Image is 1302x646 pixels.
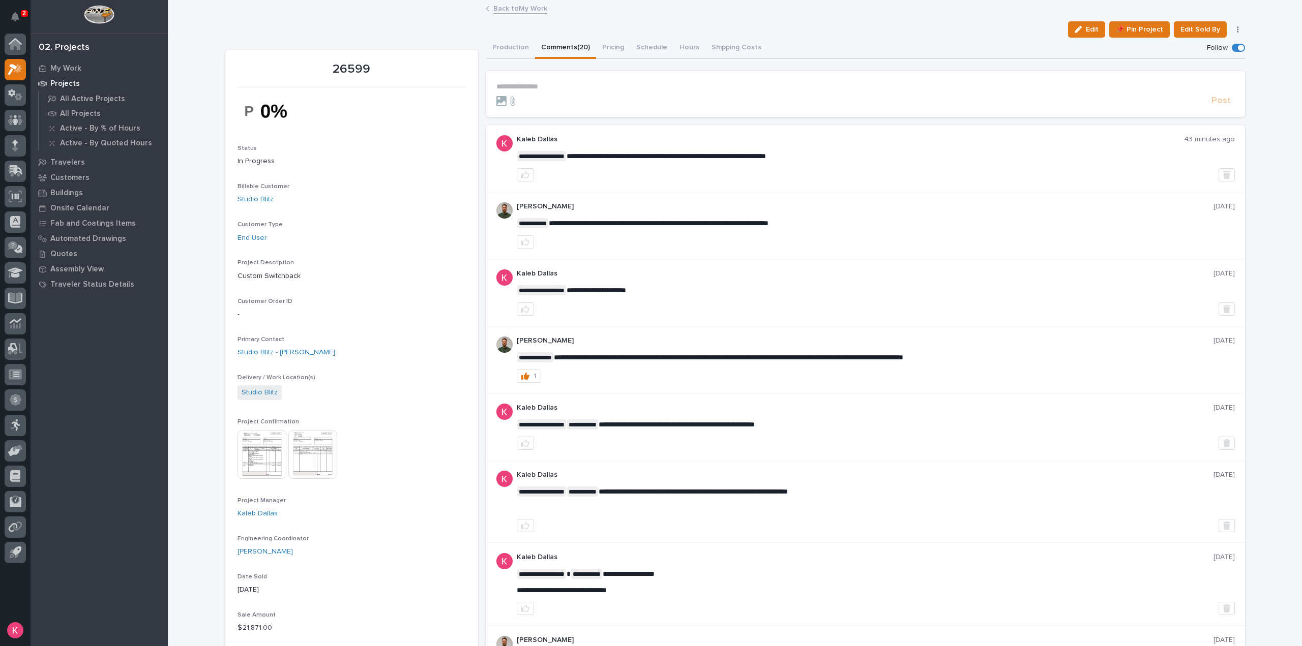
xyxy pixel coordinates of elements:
[50,280,134,289] p: Traveler Status Details
[238,183,289,190] span: Billable Customer
[517,404,1214,412] p: Kaleb Dallas
[31,60,168,76] a: My Work
[242,387,278,398] a: Studio Blitz
[31,155,168,170] a: Travelers
[534,373,537,380] div: 1
[238,271,466,282] p: Custom Switchback
[238,156,466,167] p: In Progress
[496,202,513,219] img: AATXAJw4slNr5ea0WduZQVIpKGhdapBAGQ9xVsOeEvl5=s96-c
[496,404,513,420] img: ACg8ocJFQJZtOpq0mXhEl6L5cbQXDkmdPAf0fdoBPnlMfqfX=s96-c
[1219,519,1235,532] button: Delete post
[238,194,274,205] a: Studio Blitz
[31,200,168,216] a: Onsite Calendar
[238,585,466,595] p: [DATE]
[1207,44,1228,52] p: Follow
[1219,168,1235,181] button: Delete post
[5,6,26,27] button: Notifications
[84,5,114,24] img: Workspace Logo
[1184,135,1235,144] p: 43 minutes ago
[60,109,101,118] p: All Projects
[517,336,1214,345] p: [PERSON_NAME]
[238,419,299,425] span: Project Confirmation
[630,38,673,59] button: Schedule
[238,498,286,504] span: Project Manager
[31,231,168,246] a: Automated Drawings
[1219,302,1235,316] button: Delete post
[486,38,535,59] button: Production
[238,612,276,618] span: Sale Amount
[39,106,168,120] a: All Projects
[1174,21,1227,38] button: Edit Sold By
[496,471,513,487] img: ACg8ocJFQJZtOpq0mXhEl6L5cbQXDkmdPAf0fdoBPnlMfqfX=s96-c
[31,276,168,292] a: Traveler Status Details
[50,64,81,73] p: My Work
[50,204,109,213] p: Onsite Calendar
[238,222,283,228] span: Customer Type
[1214,336,1235,345] p: [DATE]
[517,302,534,316] button: like this post
[39,91,168,106] a: All Active Projects
[1219,437,1235,450] button: Delete post
[1211,95,1231,107] span: Post
[238,309,466,320] p: -
[535,38,596,59] button: Comments (20)
[238,94,314,129] img: FVPsJTaTRVb_TrdlsO_hoOk9umXMR2GYmbWxKM_mwUI
[5,620,26,641] button: users-avatar
[517,370,541,383] button: 1
[50,158,85,167] p: Travelers
[517,553,1214,562] p: Kaleb Dallas
[13,12,26,28] div: Notifications2
[31,246,168,261] a: Quotes
[31,170,168,185] a: Customers
[39,42,90,53] div: 02. Projects
[238,336,284,343] span: Primary Contact
[1116,23,1163,36] span: 📌 Pin Project
[31,216,168,231] a: Fab and Coatings Items
[496,336,513,353] img: AATXAJw4slNr5ea0WduZQVIpKGhdapBAGQ9xVsOeEvl5=s96-c
[1109,21,1170,38] button: 📌 Pin Project
[517,602,534,615] button: like this post
[50,250,77,259] p: Quotes
[50,265,104,274] p: Assembly View
[496,135,513,151] img: ACg8ocJFQJZtOpq0mXhEl6L5cbQXDkmdPAf0fdoBPnlMfqfX=s96-c
[493,2,547,14] a: Back toMy Work
[238,347,335,358] a: Studio Blitz - [PERSON_NAME]
[50,189,83,198] p: Buildings
[238,298,292,304] span: Customer Order ID
[50,79,80,88] p: Projects
[517,202,1214,211] p: [PERSON_NAME]
[517,437,534,450] button: like this post
[496,553,513,569] img: ACg8ocJFQJZtOpq0mXhEl6L5cbQXDkmdPAf0fdoBPnlMfqfX=s96-c
[517,269,1214,278] p: Kaleb Dallas
[1219,602,1235,615] button: Delete post
[705,38,767,59] button: Shipping Costs
[31,185,168,200] a: Buildings
[238,145,257,151] span: Status
[238,233,267,243] a: End User
[1068,21,1105,38] button: Edit
[1214,636,1235,644] p: [DATE]
[517,471,1214,479] p: Kaleb Dallas
[517,135,1184,144] p: Kaleb Dallas
[1207,95,1235,107] button: Post
[1214,471,1235,479] p: [DATE]
[238,536,309,542] span: Engineering Coordinator
[50,234,126,243] p: Automated Drawings
[596,38,630,59] button: Pricing
[22,10,26,17] p: 2
[39,121,168,135] a: Active - By % of Hours
[238,375,315,381] span: Delivery / Work Location(s)
[1214,202,1235,211] p: [DATE]
[1214,404,1235,412] p: [DATE]
[517,636,1214,644] p: [PERSON_NAME]
[238,623,466,633] p: $ 21,871.00
[1086,25,1099,34] span: Edit
[50,173,90,182] p: Customers
[31,76,168,91] a: Projects
[517,168,534,181] button: like this post
[1214,553,1235,562] p: [DATE]
[238,260,294,266] span: Project Description
[238,546,293,557] a: [PERSON_NAME]
[238,62,466,77] p: 26599
[517,235,534,249] button: like this post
